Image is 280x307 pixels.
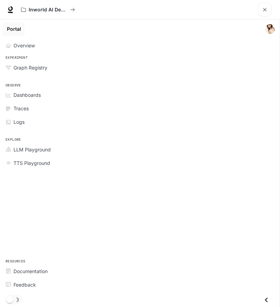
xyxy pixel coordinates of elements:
a: Dashboards [3,89,277,101]
a: TTS Playground [3,157,277,169]
span: TTS Playground [13,159,50,167]
a: Logs [3,116,277,128]
button: All workspaces [18,3,78,17]
a: Traces [3,102,277,114]
span: Graph Registry [13,64,47,71]
img: User avatar [265,24,275,34]
button: Close drawer [259,293,274,307]
a: Overview [3,39,277,52]
a: Feedback [3,279,277,291]
span: Logs [13,118,25,125]
a: Graph Registry [3,62,277,74]
button: User avatar [263,22,277,36]
span: Feedback [13,281,36,288]
span: Traces [13,105,29,112]
a: Portal [3,22,25,36]
span: LLM Playground [13,146,51,153]
span: Overview [13,42,35,49]
a: Documentation [3,265,277,277]
p: Inworld AI Demos [29,7,67,13]
button: open drawer [258,3,272,17]
a: LLM Playground [3,143,277,156]
span: Dashboards [13,91,41,99]
span: Dark mode toggle [6,296,13,303]
span: Documentation [13,268,48,275]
